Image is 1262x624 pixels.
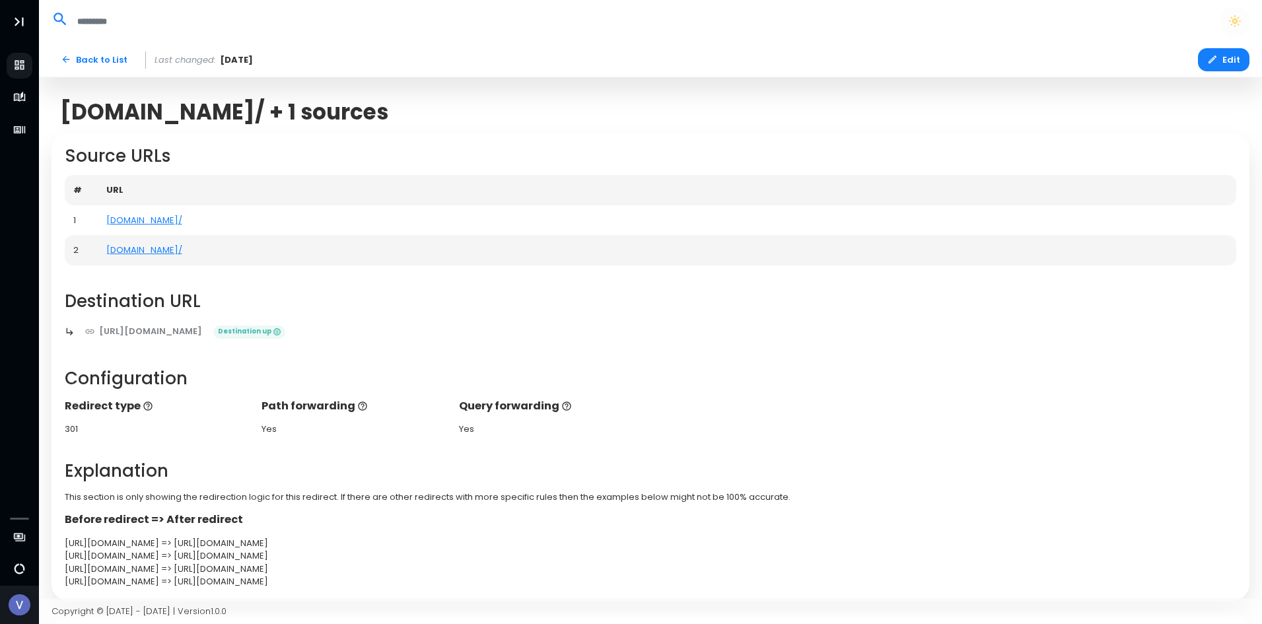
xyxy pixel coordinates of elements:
span: Copyright © [DATE] - [DATE] | Version 1.0.0 [52,605,227,617]
p: This section is only showing the redirection logic for this redirect. If there are other redirect... [65,491,1237,504]
div: [URL][DOMAIN_NAME] => [URL][DOMAIN_NAME] [65,563,1237,576]
a: [URL][DOMAIN_NAME] [75,320,212,343]
span: [DOMAIN_NAME]/ + 1 sources [60,99,388,125]
button: Edit [1198,48,1249,71]
span: Destination up [213,326,285,339]
div: 1 [73,214,89,227]
th: # [65,175,98,205]
div: 301 [65,423,249,436]
p: Query forwarding [459,398,643,414]
div: 2 [73,244,89,257]
img: Avatar [9,594,30,616]
button: Toggle Aside [7,9,32,34]
h2: Explanation [65,461,1237,481]
a: Back to List [52,48,137,71]
div: Yes [459,423,643,436]
h2: Destination URL [65,291,1237,312]
p: Path forwarding [262,398,446,414]
a: [DOMAIN_NAME]/ [106,214,182,226]
span: [DATE] [220,53,253,67]
span: Last changed: [155,53,216,67]
h2: Source URLs [65,146,1237,166]
h2: Configuration [65,368,1237,389]
div: [URL][DOMAIN_NAME] => [URL][DOMAIN_NAME] [65,549,1237,563]
div: [URL][DOMAIN_NAME] => [URL][DOMAIN_NAME] [65,575,1237,588]
th: URL [98,175,1237,205]
div: Yes [262,423,446,436]
p: Before redirect => After redirect [65,512,1237,528]
a: [DOMAIN_NAME]/ [106,244,182,256]
p: Redirect type [65,398,249,414]
div: [URL][DOMAIN_NAME] => [URL][DOMAIN_NAME] [65,537,1237,550]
